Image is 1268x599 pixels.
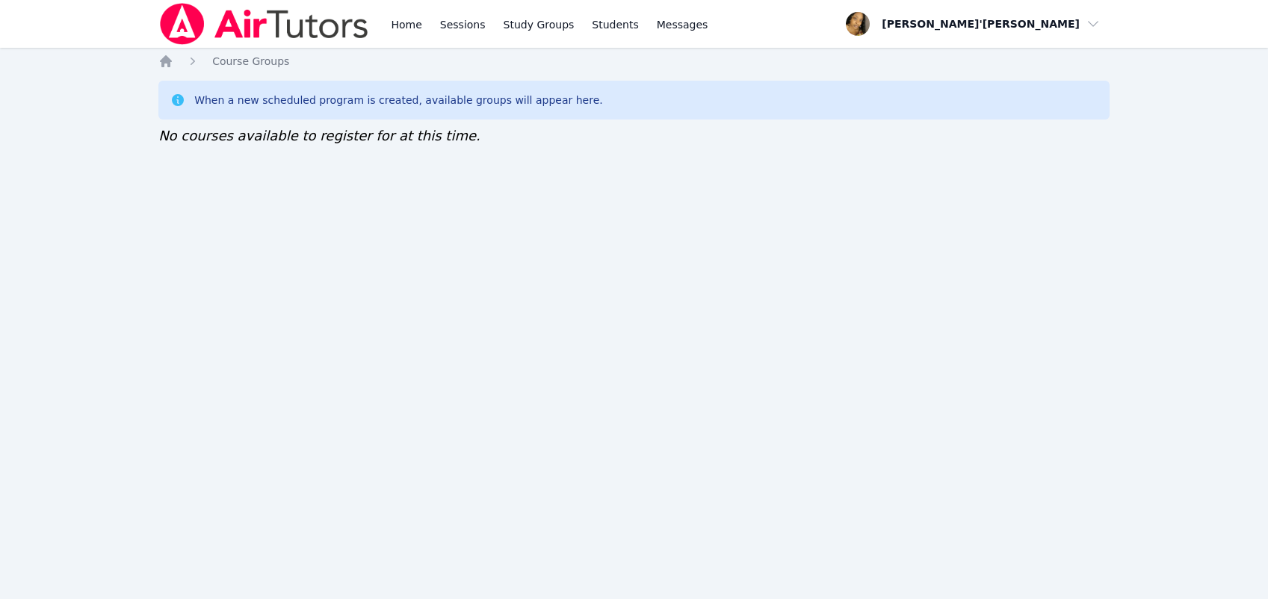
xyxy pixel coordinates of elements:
[212,55,289,67] span: Course Groups
[158,54,1110,69] nav: Breadcrumb
[158,3,370,45] img: Air Tutors
[657,17,708,32] span: Messages
[212,54,289,69] a: Course Groups
[194,93,603,108] div: When a new scheduled program is created, available groups will appear here.
[158,128,480,143] span: No courses available to register for at this time.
